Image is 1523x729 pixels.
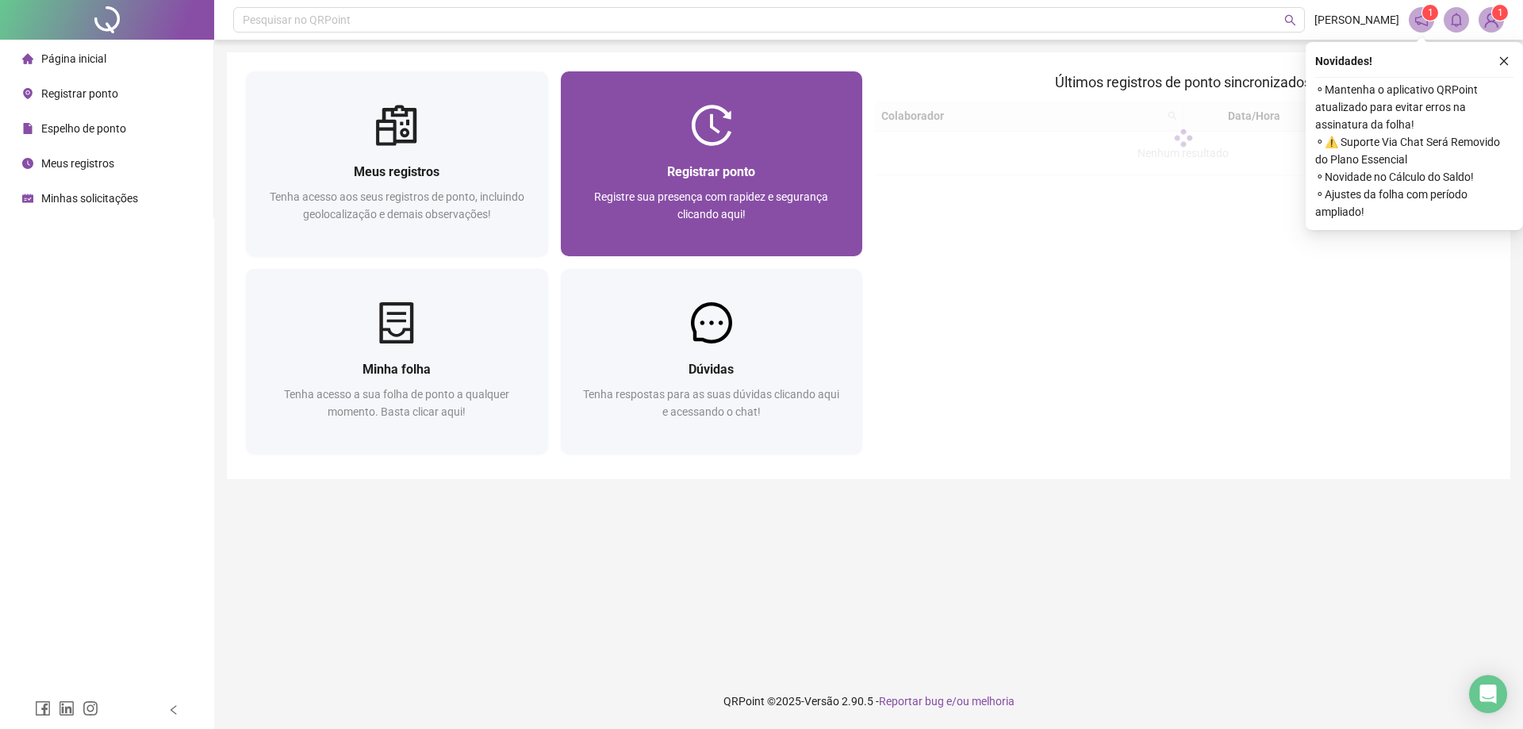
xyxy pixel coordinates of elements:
[363,362,431,377] span: Minha folha
[22,158,33,169] span: clock-circle
[1315,168,1513,186] span: ⚬ Novidade no Cálculo do Saldo!
[689,362,734,377] span: Dúvidas
[22,88,33,99] span: environment
[82,700,98,716] span: instagram
[41,52,106,65] span: Página inicial
[270,190,524,221] span: Tenha acesso aos seus registros de ponto, incluindo geolocalização e demais observações!
[41,122,126,135] span: Espelho de ponto
[561,71,863,256] a: Registrar pontoRegistre sua presença com rapidez e segurança clicando aqui!
[1479,8,1503,32] img: 63900
[1498,56,1510,67] span: close
[1315,133,1513,168] span: ⚬ ⚠️ Suporte Via Chat Será Removido do Plano Essencial
[41,87,118,100] span: Registrar ponto
[22,53,33,64] span: home
[168,704,179,716] span: left
[1414,13,1429,27] span: notification
[1422,5,1438,21] sup: 1
[284,388,509,418] span: Tenha acesso a sua folha de ponto a qualquer momento. Basta clicar aqui!
[41,192,138,205] span: Minhas solicitações
[246,269,548,454] a: Minha folhaTenha acesso a sua folha de ponto a qualquer momento. Basta clicar aqui!
[22,123,33,134] span: file
[1498,7,1503,18] span: 1
[41,157,114,170] span: Meus registros
[804,695,839,708] span: Versão
[22,193,33,204] span: schedule
[1315,52,1372,70] span: Novidades !
[594,190,828,221] span: Registre sua presença com rapidez e segurança clicando aqui!
[1315,81,1513,133] span: ⚬ Mantenha o aplicativo QRPoint atualizado para evitar erros na assinatura da folha!
[35,700,51,716] span: facebook
[561,269,863,454] a: DúvidasTenha respostas para as suas dúvidas clicando aqui e acessando o chat!
[1284,14,1296,26] span: search
[214,673,1523,729] footer: QRPoint © 2025 - 2.90.5 -
[1314,11,1399,29] span: [PERSON_NAME]
[1449,13,1464,27] span: bell
[583,388,839,418] span: Tenha respostas para as suas dúvidas clicando aqui e acessando o chat!
[1492,5,1508,21] sup: Atualize o seu contato no menu Meus Dados
[879,695,1015,708] span: Reportar bug e/ou melhoria
[1055,74,1311,90] span: Últimos registros de ponto sincronizados
[1469,675,1507,713] div: Open Intercom Messenger
[246,71,548,256] a: Meus registrosTenha acesso aos seus registros de ponto, incluindo geolocalização e demais observa...
[354,164,439,179] span: Meus registros
[59,700,75,716] span: linkedin
[1428,7,1433,18] span: 1
[1315,186,1513,221] span: ⚬ Ajustes da folha com período ampliado!
[667,164,755,179] span: Registrar ponto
